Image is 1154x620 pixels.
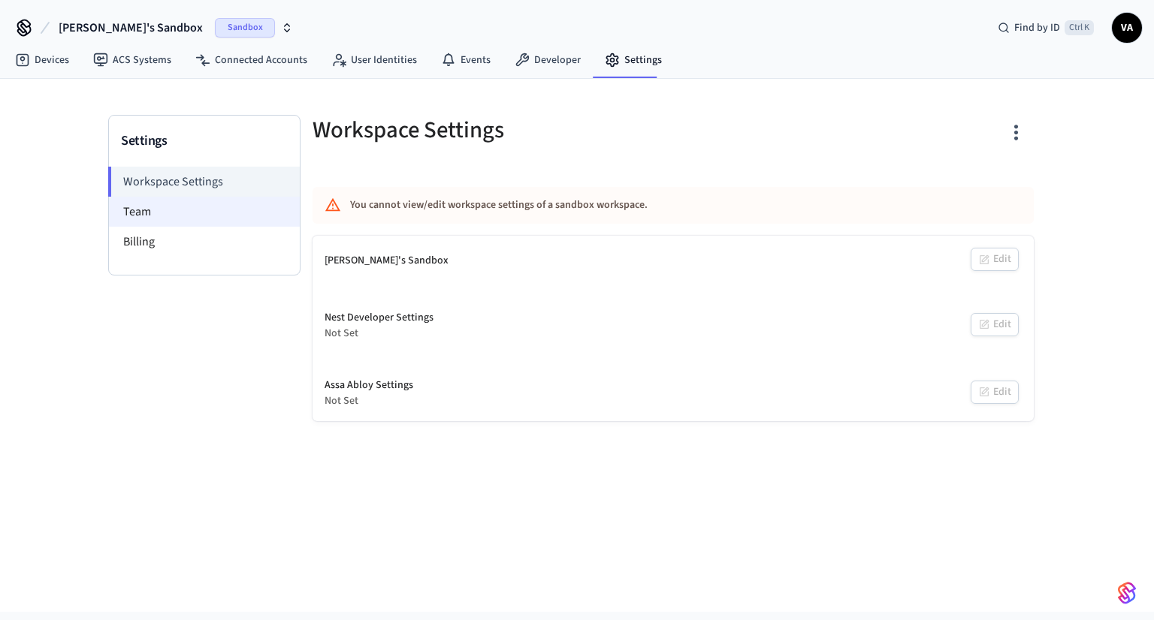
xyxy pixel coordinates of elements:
div: Nest Developer Settings [325,310,434,326]
a: User Identities [319,47,429,74]
span: Find by ID [1014,20,1060,35]
div: Find by IDCtrl K [986,14,1106,41]
li: Workspace Settings [108,167,300,197]
div: Assa Abloy Settings [325,378,413,393]
a: Events [429,47,503,74]
div: You cannot view/edit workspace settings of a sandbox workspace. [350,191,908,219]
a: ACS Systems [81,47,183,74]
span: [PERSON_NAME]'s Sandbox [59,19,203,37]
a: Devices [3,47,81,74]
span: VA [1113,14,1140,41]
div: [PERSON_NAME]'s Sandbox [325,253,449,269]
span: Sandbox [215,18,275,38]
h3: Settings [121,131,288,152]
div: Not Set [325,326,434,342]
a: Connected Accounts [183,47,319,74]
button: VA [1112,13,1142,43]
li: Team [109,197,300,227]
div: Not Set [325,393,413,409]
img: SeamLogoGradient.69752ec5.svg [1118,581,1136,605]
h5: Workspace Settings [313,115,664,146]
a: Developer [503,47,593,74]
span: Ctrl K [1065,20,1094,35]
a: Settings [593,47,674,74]
li: Billing [109,227,300,257]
